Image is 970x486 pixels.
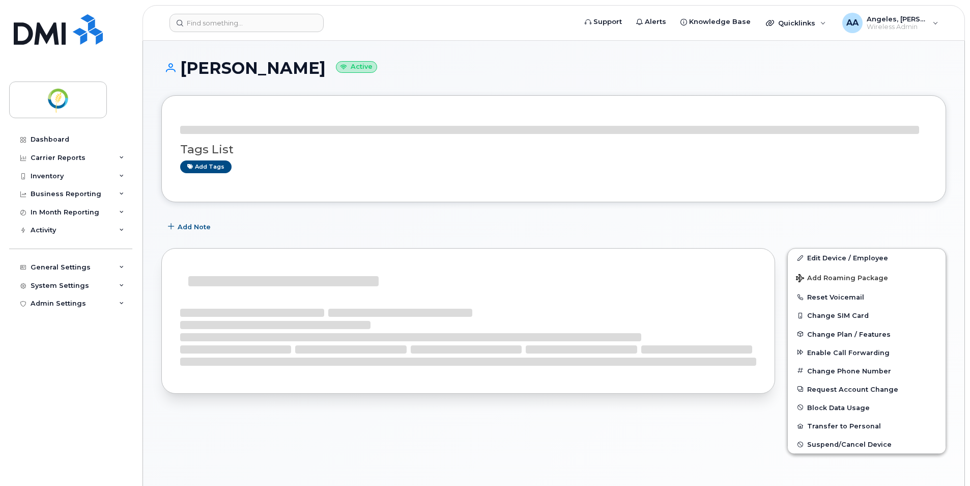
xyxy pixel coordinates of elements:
[788,398,946,417] button: Block Data Usage
[788,435,946,453] button: Suspend/Cancel Device
[807,441,892,448] span: Suspend/Cancel Device
[161,218,219,236] button: Add Note
[788,306,946,325] button: Change SIM Card
[796,274,888,284] span: Add Roaming Package
[788,325,946,343] button: Change Plan / Features
[788,380,946,398] button: Request Account Change
[788,288,946,306] button: Reset Voicemail
[178,222,211,232] span: Add Note
[336,61,377,73] small: Active
[161,59,946,77] h1: [PERSON_NAME]
[788,417,946,435] button: Transfer to Personal
[788,362,946,380] button: Change Phone Number
[807,348,890,356] span: Enable Call Forwarding
[788,267,946,288] button: Add Roaming Package
[180,160,232,173] a: Add tags
[788,249,946,267] a: Edit Device / Employee
[807,330,891,338] span: Change Plan / Features
[788,343,946,362] button: Enable Call Forwarding
[180,143,927,156] h3: Tags List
